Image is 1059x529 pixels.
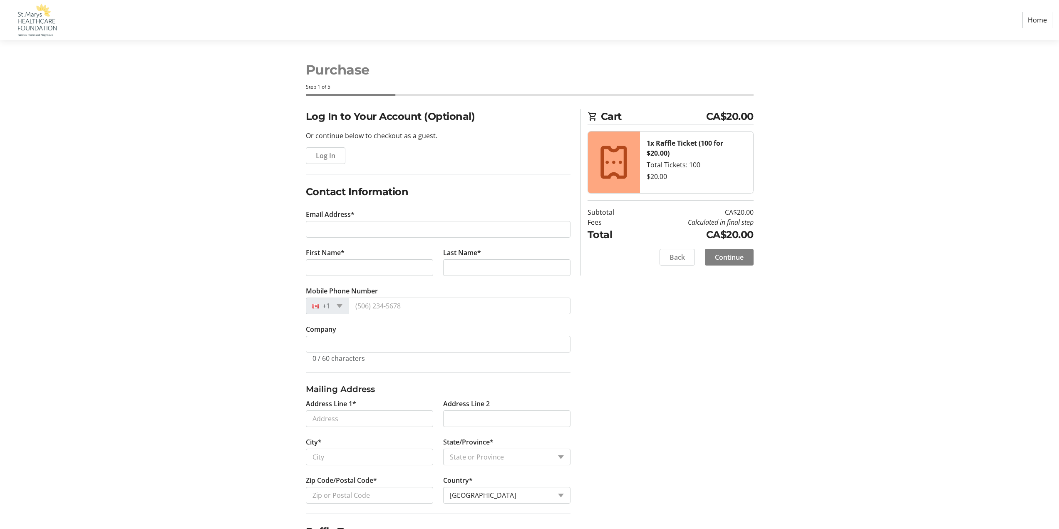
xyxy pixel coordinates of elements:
span: Log In [316,151,335,161]
label: Address Line 1* [306,399,356,409]
label: City* [306,437,322,447]
label: Mobile Phone Number [306,286,378,296]
span: Cart [601,109,706,124]
td: Subtotal [588,207,635,217]
h2: Contact Information [306,184,570,199]
img: St. Marys Healthcare Foundation's Logo [7,3,66,37]
td: Calculated in final step [635,217,754,227]
label: State/Province* [443,437,494,447]
strong: 1x Raffle Ticket (100 for $20.00) [647,139,723,158]
input: City [306,449,433,465]
label: Country* [443,475,473,485]
span: CA$20.00 [706,109,754,124]
h2: Log In to Your Account (Optional) [306,109,570,124]
a: Home [1022,12,1052,28]
div: Total Tickets: 100 [647,160,747,170]
input: (506) 234-5678 [349,298,570,314]
h3: Mailing Address [306,383,570,395]
span: Back [670,252,685,262]
button: Log In [306,147,345,164]
td: Total [588,227,635,242]
td: CA$20.00 [635,207,754,217]
div: Step 1 of 5 [306,83,754,91]
tr-character-limit: 0 / 60 characters [312,354,365,363]
label: Email Address* [306,209,355,219]
label: Zip Code/Postal Code* [306,475,377,485]
div: $20.00 [647,171,747,181]
label: Address Line 2 [443,399,490,409]
p: Or continue below to checkout as a guest. [306,131,570,141]
td: Fees [588,217,635,227]
button: Continue [705,249,754,266]
button: Back [660,249,695,266]
h1: Purchase [306,60,754,80]
label: First Name* [306,248,345,258]
input: Zip or Postal Code [306,487,433,504]
span: Continue [715,252,744,262]
td: CA$20.00 [635,227,754,242]
label: Last Name* [443,248,481,258]
input: Address [306,410,433,427]
label: Company [306,324,336,334]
